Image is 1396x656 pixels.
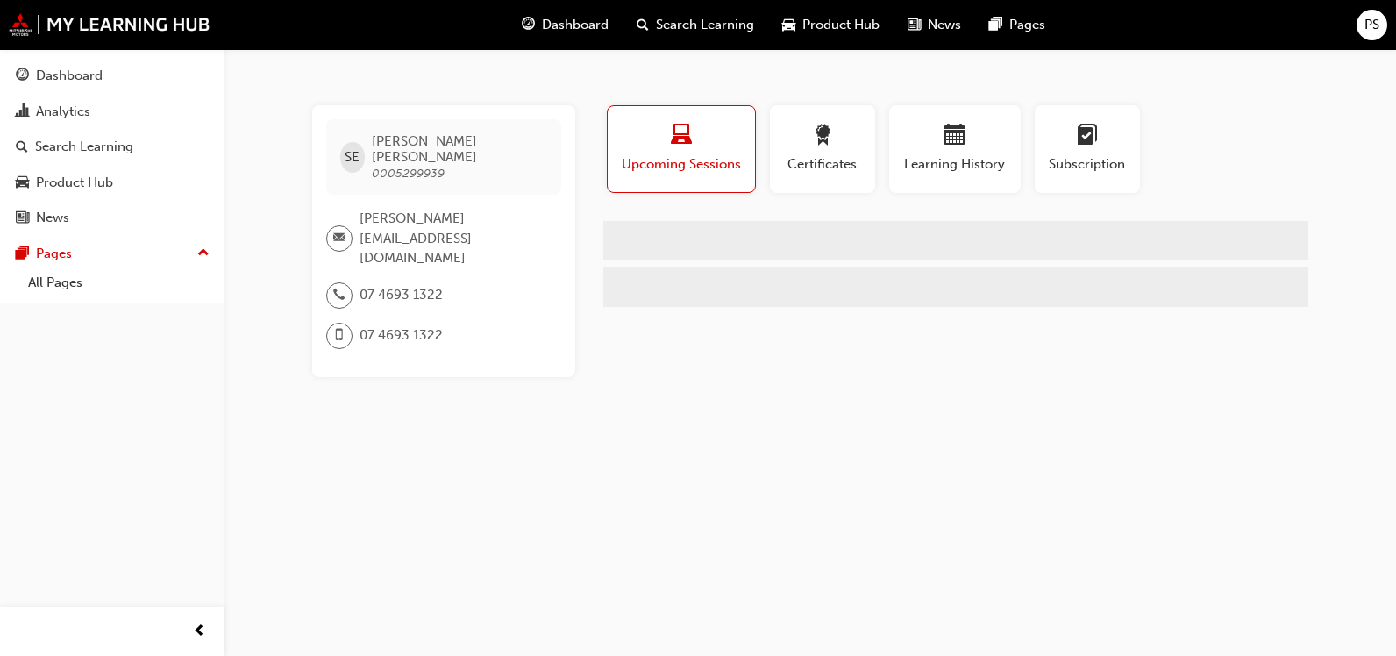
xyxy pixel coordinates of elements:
[623,7,768,43] a: search-iconSearch Learning
[21,269,217,296] a: All Pages
[16,68,29,84] span: guage-icon
[975,7,1059,43] a: pages-iconPages
[16,175,29,191] span: car-icon
[902,154,1008,175] span: Learning History
[812,125,833,148] span: award-icon
[671,125,692,148] span: laptop-icon
[7,167,217,199] a: Product Hub
[333,284,345,307] span: phone-icon
[1009,15,1045,35] span: Pages
[16,246,29,262] span: pages-icon
[193,621,206,643] span: prev-icon
[360,209,547,268] span: [PERSON_NAME][EMAIL_ADDRESS][DOMAIN_NAME]
[372,133,546,165] span: [PERSON_NAME] [PERSON_NAME]
[16,210,29,226] span: news-icon
[7,96,217,128] a: Analytics
[783,154,862,175] span: Certificates
[928,15,961,35] span: News
[508,7,623,43] a: guage-iconDashboard
[36,173,113,193] div: Product Hub
[637,14,649,36] span: search-icon
[607,105,756,193] button: Upcoming Sessions
[333,227,345,250] span: email-icon
[345,147,360,168] span: SE
[770,105,875,193] button: Certificates
[7,202,217,234] a: News
[782,14,795,36] span: car-icon
[360,325,443,346] span: 07 4693 1322
[944,125,965,148] span: calendar-icon
[522,14,535,36] span: guage-icon
[889,105,1021,193] button: Learning History
[989,14,1002,36] span: pages-icon
[360,285,443,305] span: 07 4693 1322
[7,56,217,238] button: DashboardAnalyticsSearch LearningProduct HubNews
[333,324,345,347] span: mobile-icon
[542,15,609,35] span: Dashboard
[372,166,445,181] span: 0005299939
[1035,105,1140,193] button: Subscription
[16,104,29,120] span: chart-icon
[36,66,103,86] div: Dashboard
[802,15,880,35] span: Product Hub
[7,238,217,270] button: Pages
[197,242,210,265] span: up-icon
[7,60,217,92] a: Dashboard
[894,7,975,43] a: news-iconNews
[36,208,69,228] div: News
[1077,125,1098,148] span: learningplan-icon
[768,7,894,43] a: car-iconProduct Hub
[656,15,754,35] span: Search Learning
[9,13,210,36] img: mmal
[621,154,742,175] span: Upcoming Sessions
[16,139,28,155] span: search-icon
[36,102,90,122] div: Analytics
[1364,15,1379,35] span: PS
[36,244,72,264] div: Pages
[7,131,217,163] a: Search Learning
[1357,10,1387,40] button: PS
[35,137,133,157] div: Search Learning
[908,14,921,36] span: news-icon
[1048,154,1127,175] span: Subscription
